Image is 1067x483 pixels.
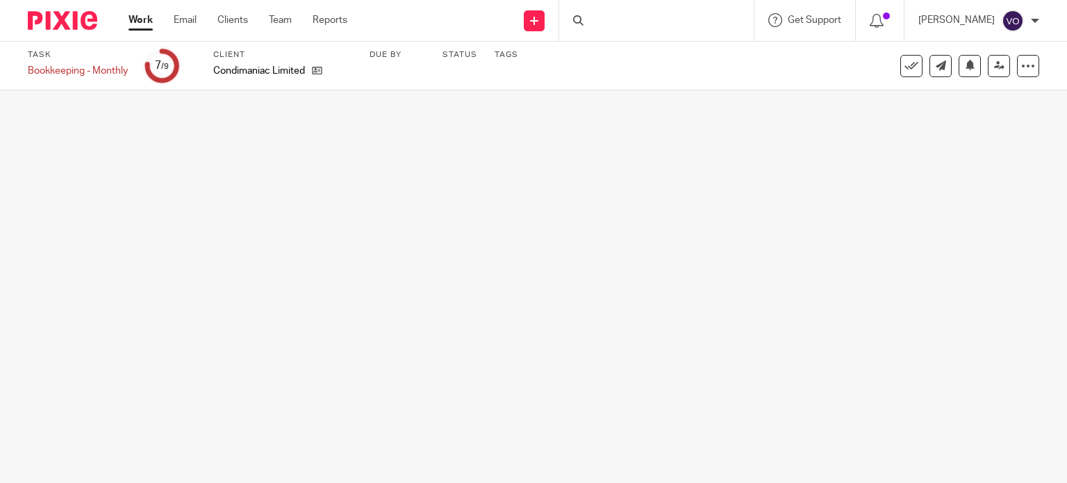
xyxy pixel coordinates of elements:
a: Clients [217,13,248,27]
label: Status [442,49,477,60]
a: Team [269,13,292,27]
i: Open client page [312,65,322,76]
label: Client [213,49,352,60]
img: svg%3E [1002,10,1024,32]
p: Condimaniac Limited [213,64,305,78]
label: Task [28,49,128,60]
a: Work [129,13,153,27]
span: Get Support [788,15,841,25]
a: Reports [313,13,347,27]
div: Bookkeeping - Monthly [28,64,128,78]
a: Email [174,13,197,27]
img: Pixie [28,11,97,30]
label: Tags [495,49,518,60]
p: [PERSON_NAME] [918,13,995,27]
small: /9 [161,63,169,70]
div: 7 [155,58,169,74]
label: Due by [370,49,425,60]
